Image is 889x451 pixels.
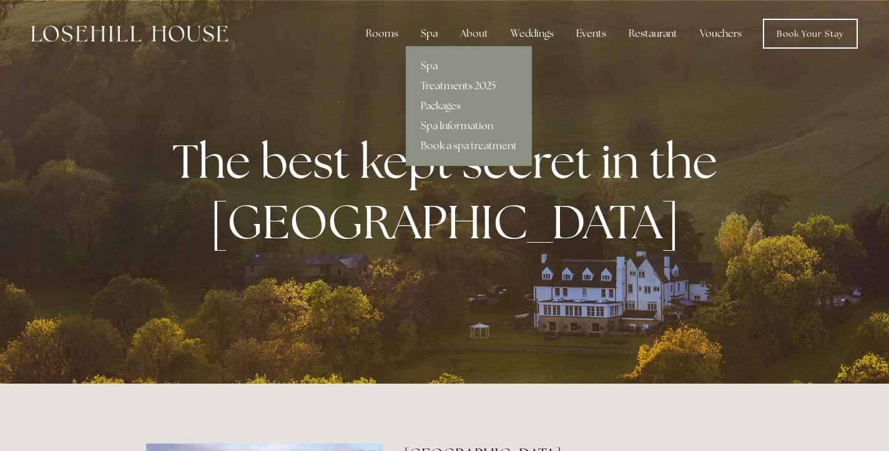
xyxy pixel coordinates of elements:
div: Restaurant [619,21,687,46]
div: Rooms [356,21,408,46]
div: Spa [411,21,448,46]
div: About [450,21,498,46]
a: Vouchers [690,21,752,46]
a: Spa Information [406,116,532,136]
strong: The best kept secret in the [GEOGRAPHIC_DATA] [172,130,727,253]
div: Weddings [501,21,564,46]
img: Losehill House [31,26,228,42]
a: Treatments 2025 [406,76,532,96]
a: Book a spa treatment [406,136,532,156]
a: Book Your Stay [763,19,858,49]
a: Packages [406,96,532,116]
a: Spa [406,56,532,76]
div: Events [566,21,616,46]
